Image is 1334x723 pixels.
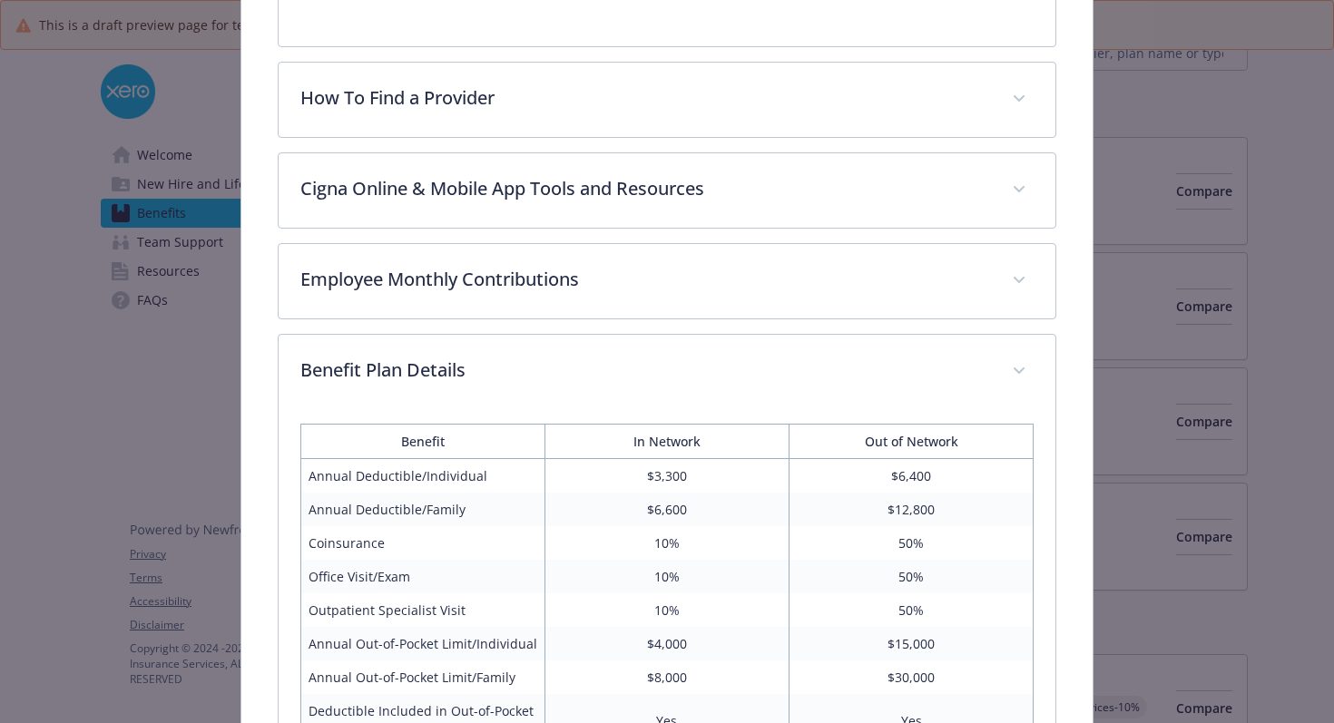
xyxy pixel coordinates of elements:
td: Annual Deductible/Family [300,493,544,526]
td: $4,000 [544,627,789,660]
td: Outpatient Specialist Visit [300,593,544,627]
td: 10% [544,526,789,560]
td: Annual Out-of-Pocket Limit/Family [300,660,544,694]
p: Employee Monthly Contributions [300,266,991,293]
td: Annual Deductible/Individual [300,459,544,493]
div: Employee Monthly Contributions [279,244,1056,318]
p: How To Find a Provider [300,84,991,112]
td: 50% [790,560,1034,593]
td: Annual Out-of-Pocket Limit/Individual [300,627,544,660]
td: $8,000 [544,660,789,694]
td: 50% [790,593,1034,627]
td: $30,000 [790,660,1034,694]
td: 10% [544,560,789,593]
th: In Network [544,425,789,459]
th: Benefit [300,425,544,459]
td: Office Visit/Exam [300,560,544,593]
div: How To Find a Provider [279,63,1056,137]
p: Cigna Online & Mobile App Tools and Resources [300,175,991,202]
td: $6,400 [790,459,1034,493]
td: 10% [544,593,789,627]
td: 50% [790,526,1034,560]
td: $3,300 [544,459,789,493]
div: Cigna Online & Mobile App Tools and Resources [279,153,1056,228]
td: $12,800 [790,493,1034,526]
td: $6,600 [544,493,789,526]
td: Coinsurance [300,526,544,560]
td: $15,000 [790,627,1034,660]
p: Benefit Plan Details [300,357,991,384]
div: Benefit Plan Details [279,335,1056,409]
th: Out of Network [790,425,1034,459]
